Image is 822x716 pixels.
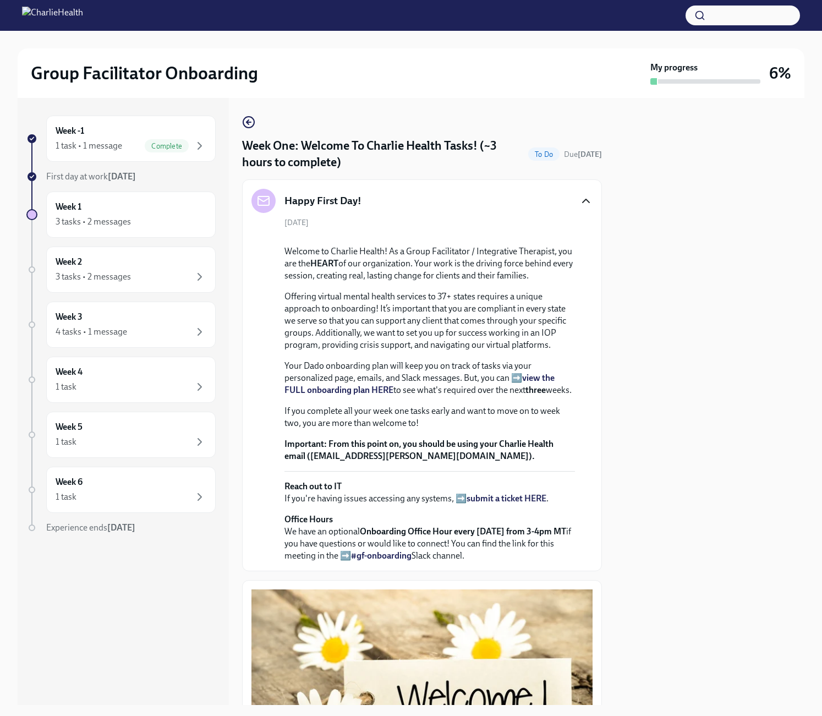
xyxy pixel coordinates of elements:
[56,125,84,137] h6: Week -1
[56,311,83,323] h6: Week 3
[284,217,309,228] span: [DATE]
[56,421,83,433] h6: Week 5
[107,522,135,533] strong: [DATE]
[284,480,575,505] p: If you're having issues accessing any systems, ➡️ .
[56,436,76,448] div: 1 task
[284,291,575,351] p: Offering virtual mental health services to 37+ states requires a unique approach to onboarding! I...
[564,150,602,159] span: Due
[467,493,546,504] a: submit a ticket HERE
[284,194,361,208] h5: Happy First Day!
[242,138,524,171] h4: Week One: Welcome To Charlie Health Tasks! (~3 hours to complete)
[284,513,575,562] p: We have an optional if you have questions or would like to connect! You can find the link for thi...
[26,116,216,162] a: Week -11 task • 1 messageComplete
[145,142,189,150] span: Complete
[284,405,575,429] p: If you complete all your week one tasks early and want to move on to week two, you are more than ...
[56,140,122,152] div: 1 task • 1 message
[26,302,216,348] a: Week 34 tasks • 1 message
[525,385,546,395] strong: three
[56,271,131,283] div: 3 tasks • 2 messages
[26,357,216,403] a: Week 41 task
[284,360,575,396] p: Your Dado onboarding plan will keep you on track of tasks via your personalized page, emails, and...
[46,171,136,182] span: First day at work
[351,550,412,561] a: #gf-onboarding
[56,366,83,378] h6: Week 4
[56,476,83,488] h6: Week 6
[284,439,554,461] strong: From this point on, you should be using your Charlie Health email ([EMAIL_ADDRESS][PERSON_NAME][D...
[360,526,566,537] strong: Onboarding Office Hour every [DATE] from 3-4pm MT
[578,150,602,159] strong: [DATE]
[769,63,791,83] h3: 6%
[284,514,333,524] strong: Office Hours
[26,171,216,183] a: First day at work[DATE]
[56,201,81,213] h6: Week 1
[284,245,575,282] p: Welcome to Charlie Health! As a Group Facilitator / Integrative Therapist, you are the of our org...
[284,481,342,491] strong: Reach out to IT
[46,522,135,533] span: Experience ends
[26,412,216,458] a: Week 51 task
[56,491,76,503] div: 1 task
[108,171,136,182] strong: [DATE]
[528,150,560,158] span: To Do
[650,62,698,74] strong: My progress
[310,258,338,269] strong: HEART
[284,439,327,449] strong: Important:
[22,7,83,24] img: CharlieHealth
[26,467,216,513] a: Week 61 task
[26,247,216,293] a: Week 23 tasks • 2 messages
[56,381,76,393] div: 1 task
[56,326,127,338] div: 4 tasks • 1 message
[56,216,131,228] div: 3 tasks • 2 messages
[564,149,602,160] span: September 9th, 2025 09:00
[31,62,258,84] h2: Group Facilitator Onboarding
[56,256,82,268] h6: Week 2
[26,192,216,238] a: Week 13 tasks • 2 messages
